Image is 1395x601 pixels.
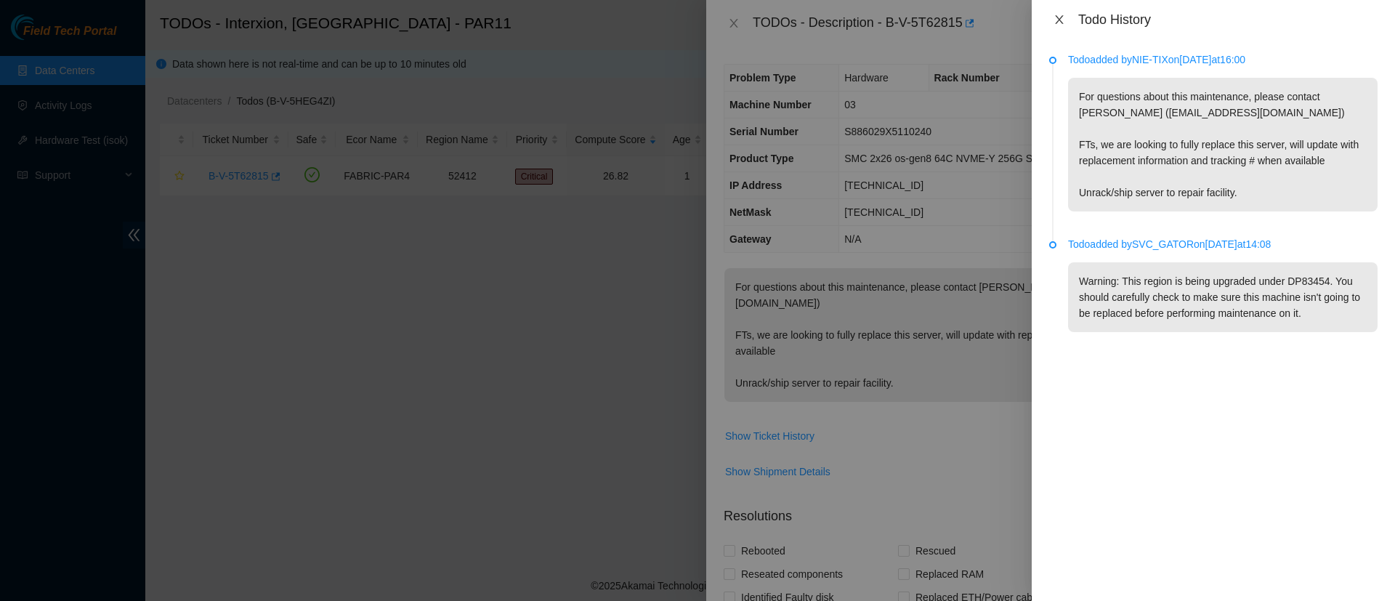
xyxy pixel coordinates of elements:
p: For questions about this maintenance, please contact [PERSON_NAME] ([EMAIL_ADDRESS][DOMAIN_NAME])... [1068,78,1378,211]
button: Close [1049,13,1069,27]
p: Todo added by SVC_GATOR on [DATE] at 14:08 [1068,236,1378,252]
div: Todo History [1078,12,1378,28]
p: Warning: This region is being upgraded under DP83454. You should carefully check to make sure thi... [1068,262,1378,332]
span: close [1054,14,1065,25]
p: Todo added by NIE-TIX on [DATE] at 16:00 [1068,52,1378,68]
